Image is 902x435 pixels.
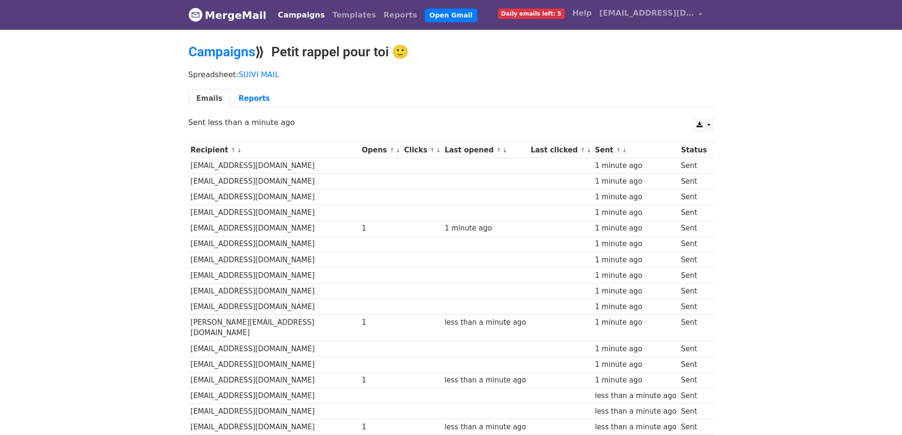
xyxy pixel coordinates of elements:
a: Emails [188,89,231,108]
div: 1 minute ago [595,270,676,281]
td: Sent [679,174,709,189]
td: Sent [679,283,709,299]
td: Sent [679,205,709,221]
div: 1 minute ago [595,317,676,328]
div: less than a minute ago [595,391,676,401]
th: Last clicked [528,142,593,158]
div: less than a minute ago [595,406,676,417]
div: less than a minute ago [445,422,526,433]
div: 1 minute ago [595,255,676,266]
a: ↓ [237,147,242,154]
td: Sent [679,158,709,174]
a: ↓ [395,147,401,154]
span: Daily emails left: 5 [498,9,565,19]
div: 1 minute ago [595,223,676,234]
a: ↑ [430,147,435,154]
a: ↑ [389,147,394,154]
td: [EMAIL_ADDRESS][DOMAIN_NAME] [188,252,360,267]
div: 1 minute ago [595,207,676,218]
td: [EMAIL_ADDRESS][DOMAIN_NAME] [188,221,360,236]
td: [EMAIL_ADDRESS][DOMAIN_NAME] [188,419,360,435]
th: Clicks [402,142,442,158]
div: less than a minute ago [445,375,526,386]
a: Templates [329,6,380,25]
th: Last opened [442,142,528,158]
div: 1 minute ago [595,176,676,187]
a: Reports [380,6,421,25]
div: less than a minute ago [595,422,676,433]
a: ↓ [436,147,441,154]
div: less than a minute ago [445,317,526,328]
div: 1 [362,375,400,386]
th: Opens [359,142,402,158]
td: [EMAIL_ADDRESS][DOMAIN_NAME] [188,189,360,205]
td: [EMAIL_ADDRESS][DOMAIN_NAME] [188,236,360,252]
div: 1 minute ago [445,223,526,234]
a: MergeMail [188,5,267,25]
td: Sent [679,299,709,315]
td: Sent [679,221,709,236]
td: [EMAIL_ADDRESS][DOMAIN_NAME] [188,267,360,283]
a: ↑ [496,147,501,154]
a: ↑ [580,147,585,154]
a: Daily emails left: 5 [494,4,569,23]
a: Reports [231,89,278,108]
td: [EMAIL_ADDRESS][DOMAIN_NAME] [188,404,360,419]
td: [EMAIL_ADDRESS][DOMAIN_NAME] [188,283,360,299]
th: Status [679,142,709,158]
td: Sent [679,372,709,388]
td: [EMAIL_ADDRESS][DOMAIN_NAME] [188,388,360,404]
td: [EMAIL_ADDRESS][DOMAIN_NAME] [188,174,360,189]
td: Sent [679,189,709,205]
h2: ⟫ Petit rappel pour toi 🙂 [188,44,714,60]
td: Sent [679,404,709,419]
div: 1 minute ago [595,160,676,171]
a: SUIVI MAIL [239,70,279,79]
img: MergeMail logo [188,8,203,22]
td: [EMAIL_ADDRESS][DOMAIN_NAME] [188,341,360,356]
span: [EMAIL_ADDRESS][DOMAIN_NAME] [599,8,694,19]
a: ↑ [616,147,621,154]
td: [EMAIL_ADDRESS][DOMAIN_NAME] [188,372,360,388]
a: Campaigns [188,44,255,60]
div: 1 minute ago [595,286,676,297]
td: [EMAIL_ADDRESS][DOMAIN_NAME] [188,158,360,174]
p: Spreadsheet: [188,70,714,80]
a: Open Gmail [425,9,477,22]
div: 1 minute ago [595,302,676,312]
td: [PERSON_NAME][EMAIL_ADDRESS][DOMAIN_NAME] [188,315,360,341]
a: ↓ [586,147,591,154]
td: Sent [679,236,709,252]
div: 1 [362,317,400,328]
div: 1 minute ago [595,192,676,203]
td: Sent [679,267,709,283]
div: 1 [362,223,400,234]
td: [EMAIL_ADDRESS][DOMAIN_NAME] [188,356,360,372]
td: Sent [679,315,709,341]
td: [EMAIL_ADDRESS][DOMAIN_NAME] [188,299,360,315]
div: 1 minute ago [595,344,676,355]
div: 1 minute ago [595,239,676,249]
td: Sent [679,356,709,372]
th: Recipient [188,142,360,158]
th: Sent [593,142,679,158]
a: Help [569,4,596,23]
a: ↓ [622,147,627,154]
a: [EMAIL_ADDRESS][DOMAIN_NAME] [596,4,706,26]
td: Sent [679,419,709,435]
div: 1 [362,422,400,433]
a: Campaigns [274,6,329,25]
td: Sent [679,341,709,356]
div: 1 minute ago [595,375,676,386]
a: ↓ [502,147,508,154]
p: Sent less than a minute ago [188,117,714,127]
td: Sent [679,388,709,404]
a: ↑ [231,147,236,154]
td: Sent [679,252,709,267]
td: [EMAIL_ADDRESS][DOMAIN_NAME] [188,205,360,221]
div: 1 minute ago [595,359,676,370]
